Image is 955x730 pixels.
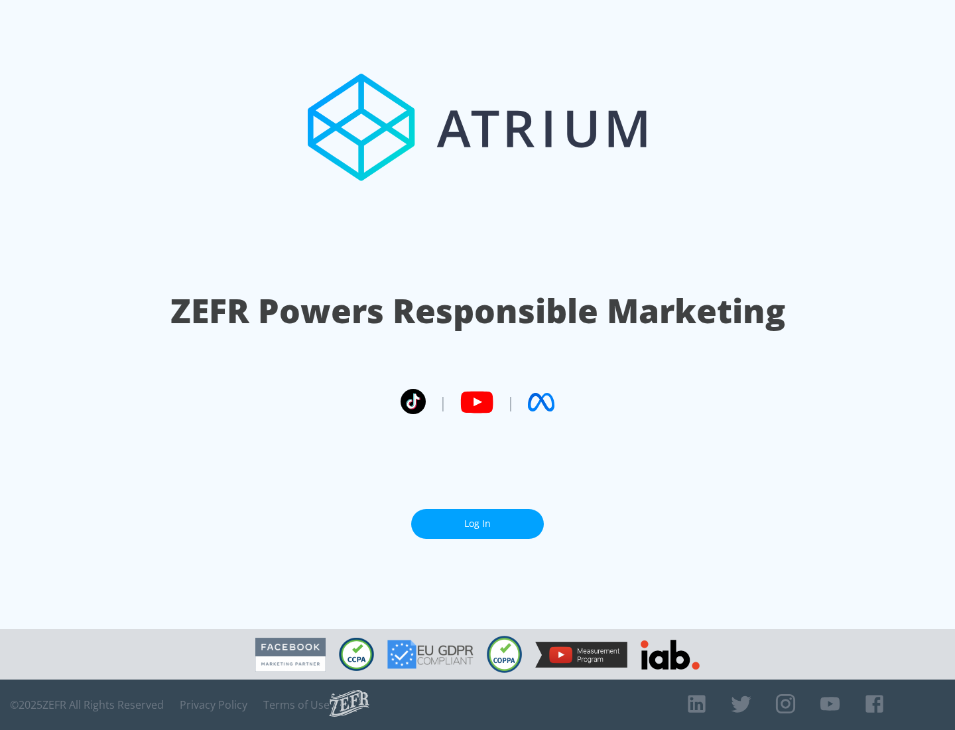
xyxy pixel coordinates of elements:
img: IAB [641,640,700,670]
a: Terms of Use [263,698,330,711]
img: COPPA Compliant [487,636,522,673]
img: Facebook Marketing Partner [255,638,326,672]
span: | [507,392,515,412]
img: CCPA Compliant [339,638,374,671]
span: © 2025 ZEFR All Rights Reserved [10,698,164,711]
img: YouTube Measurement Program [535,642,627,668]
h1: ZEFR Powers Responsible Marketing [170,288,785,334]
span: | [439,392,447,412]
img: GDPR Compliant [387,640,474,669]
a: Log In [411,509,544,539]
a: Privacy Policy [180,698,247,711]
